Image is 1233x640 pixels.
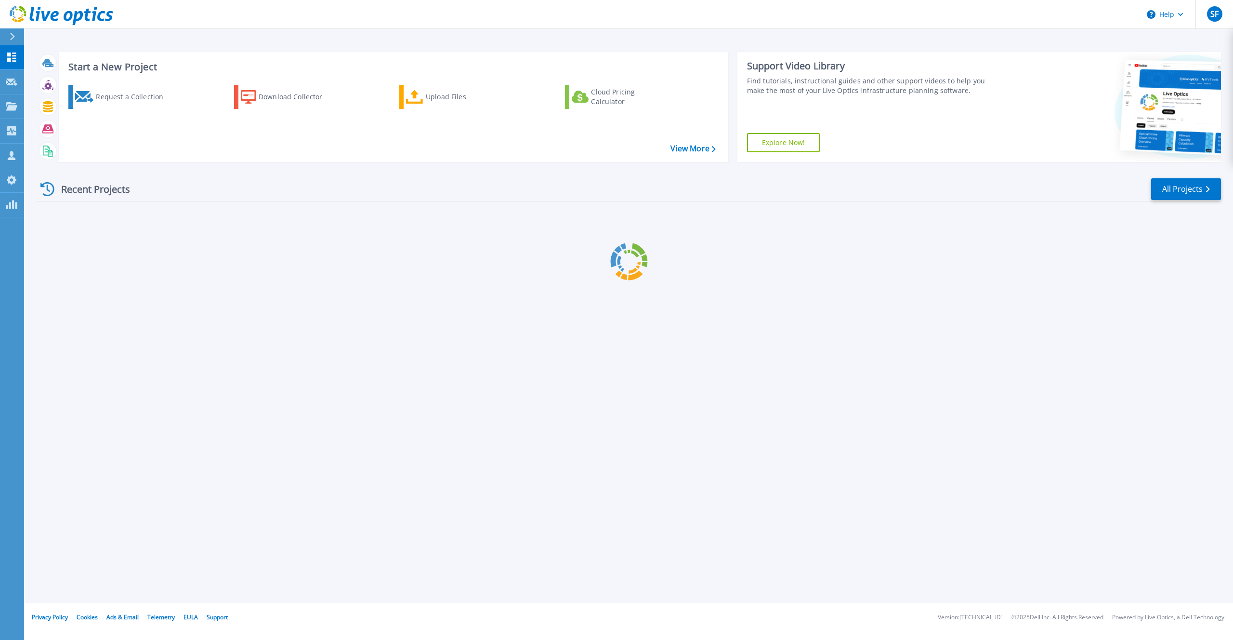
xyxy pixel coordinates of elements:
[207,613,228,621] a: Support
[938,614,1003,621] li: Version: [TECHNICAL_ID]
[747,133,820,152] a: Explore Now!
[184,613,198,621] a: EULA
[234,85,341,109] a: Download Collector
[68,85,176,109] a: Request a Collection
[591,87,668,107] div: Cloud Pricing Calculator
[68,62,715,72] h3: Start a New Project
[32,613,68,621] a: Privacy Policy
[96,87,173,107] div: Request a Collection
[670,144,715,153] a: View More
[77,613,98,621] a: Cookies
[747,60,997,72] div: Support Video Library
[259,87,336,107] div: Download Collector
[1210,10,1219,18] span: SF
[426,87,503,107] div: Upload Files
[106,613,139,621] a: Ads & Email
[747,76,997,95] div: Find tutorials, instructional guides and other support videos to help you make the most of your L...
[147,613,175,621] a: Telemetry
[399,85,507,109] a: Upload Files
[565,85,672,109] a: Cloud Pricing Calculator
[37,177,143,201] div: Recent Projects
[1112,614,1224,621] li: Powered by Live Optics, a Dell Technology
[1011,614,1103,621] li: © 2025 Dell Inc. All Rights Reserved
[1151,178,1221,200] a: All Projects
